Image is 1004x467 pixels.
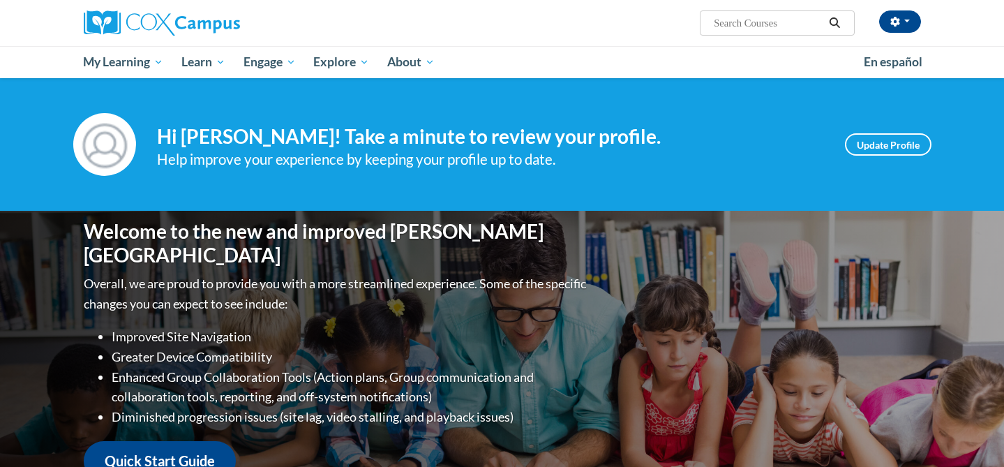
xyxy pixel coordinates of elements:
[157,148,824,171] div: Help improve your experience by keeping your profile up to date.
[243,54,296,71] span: Engage
[112,367,590,408] li: Enhanced Group Collaboration Tools (Action plans, Group communication and collaboration tools, re...
[387,54,435,71] span: About
[112,407,590,427] li: Diminished progression issues (site lag, video stalling, and playback issues)
[234,46,305,78] a: Engage
[157,125,824,149] h4: Hi [PERSON_NAME]! Take a minute to review your profile.
[84,220,590,267] h1: Welcome to the new and improved [PERSON_NAME][GEOGRAPHIC_DATA]
[879,10,921,33] button: Account Settings
[378,46,444,78] a: About
[313,54,369,71] span: Explore
[845,133,931,156] a: Update Profile
[304,46,378,78] a: Explore
[75,46,173,78] a: My Learning
[864,54,922,69] span: En español
[63,46,942,78] div: Main menu
[83,54,163,71] span: My Learning
[84,274,590,314] p: Overall, we are proud to provide you with a more streamlined experience. Some of the specific cha...
[712,15,824,31] input: Search Courses
[855,47,931,77] a: En español
[84,10,349,36] a: Cox Campus
[112,347,590,367] li: Greater Device Compatibility
[824,15,845,31] button: Search
[112,327,590,347] li: Improved Site Navigation
[73,113,136,176] img: Profile Image
[948,411,993,456] iframe: Button to launch messaging window
[84,10,240,36] img: Cox Campus
[181,54,225,71] span: Learn
[172,46,234,78] a: Learn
